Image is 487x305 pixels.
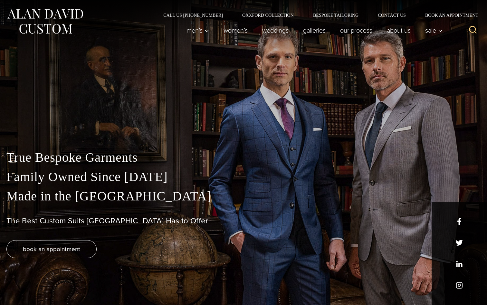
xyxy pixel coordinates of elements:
[415,13,481,17] a: Book an Appointment
[186,27,209,34] span: Men’s
[23,244,80,254] span: book an appointment
[425,27,443,34] span: Sale
[333,24,380,37] a: Our Process
[368,13,415,17] a: Contact Us
[154,13,481,17] nav: Secondary Navigation
[179,24,446,37] nav: Primary Navigation
[154,13,233,17] a: Call Us [PHONE_NUMBER]
[216,24,255,37] a: Women’s
[303,13,368,17] a: Bespoke Tailoring
[6,148,481,206] p: True Bespoke Garments Family Owned Since [DATE] Made in the [GEOGRAPHIC_DATA]
[296,24,333,37] a: Galleries
[6,216,481,226] h1: The Best Custom Suits [GEOGRAPHIC_DATA] Has to Offer
[6,7,84,36] img: Alan David Custom
[380,24,418,37] a: About Us
[233,13,303,17] a: Oxxford Collection
[465,23,481,38] button: View Search Form
[6,240,97,258] a: book an appointment
[255,24,296,37] a: weddings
